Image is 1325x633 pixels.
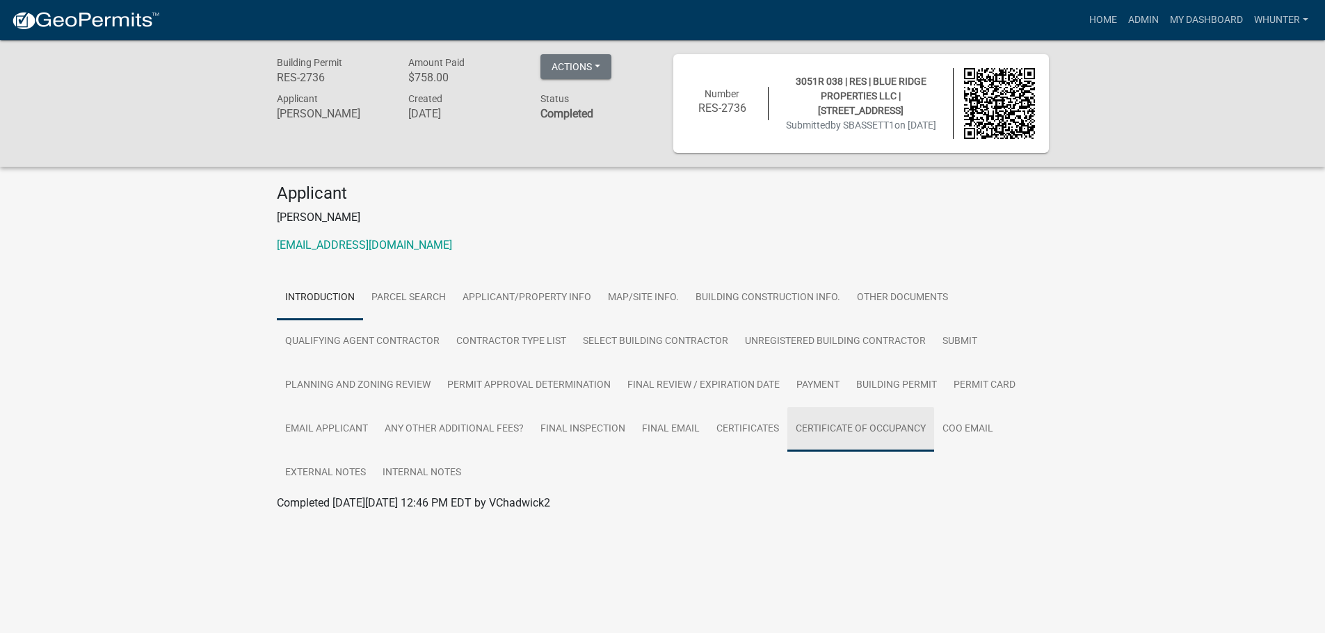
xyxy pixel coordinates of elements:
[1164,7,1248,33] a: My Dashboard
[705,88,739,99] span: Number
[374,451,469,495] a: Internal Notes
[619,363,788,408] a: Final Review / Expiration Date
[277,451,374,495] a: External Notes
[277,57,342,68] span: Building Permit
[934,320,986,364] a: Submit
[737,320,934,364] a: Unregistered Building Contractor
[277,363,439,408] a: Planning and Zoning Review
[439,363,619,408] a: Permit Approval Determination
[277,496,550,509] span: Completed [DATE][DATE] 12:46 PM EDT by VChadwick2
[830,120,894,131] span: by SBASSETT1
[708,407,787,452] a: Certificates
[848,363,945,408] a: Building Permit
[277,276,363,320] a: Introduction
[277,238,452,252] a: [EMAIL_ADDRESS][DOMAIN_NAME]
[796,76,926,116] span: 3051R 038 | RES | BLUE RIDGE PROPERTIES LLC | [STREET_ADDRESS]
[277,107,388,120] h6: [PERSON_NAME]
[454,276,600,320] a: Applicant/Property Info
[408,107,520,120] h6: [DATE]
[448,320,575,364] a: Contractor Type List
[634,407,708,452] a: Final Email
[788,363,848,408] a: Payment
[575,320,737,364] a: Select Building Contractor
[934,407,1002,452] a: COO Email
[277,320,448,364] a: Qualifying Agent Contractor
[408,93,442,104] span: Created
[1248,7,1314,33] a: whunter
[540,54,611,79] button: Actions
[408,57,465,68] span: Amount Paid
[376,407,532,452] a: Any other Additional Fees?
[363,276,454,320] a: Parcel search
[277,407,376,452] a: Email Applicant
[945,363,1024,408] a: Permit Card
[277,93,318,104] span: Applicant
[1123,7,1164,33] a: Admin
[277,71,388,84] h6: RES-2736
[964,68,1035,139] img: QR code
[1084,7,1123,33] a: Home
[849,276,956,320] a: Other Documents
[540,93,569,104] span: Status
[277,209,1049,226] p: [PERSON_NAME]
[687,101,758,115] h6: RES-2736
[687,276,849,320] a: Building Construction Info.
[540,107,593,120] strong: Completed
[787,407,934,452] a: Certificate of Occupancy
[277,183,1049,204] h4: Applicant
[532,407,634,452] a: Final Inspection
[600,276,687,320] a: Map/Site Info.
[408,71,520,84] h6: $758.00
[786,120,936,131] span: Submitted on [DATE]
